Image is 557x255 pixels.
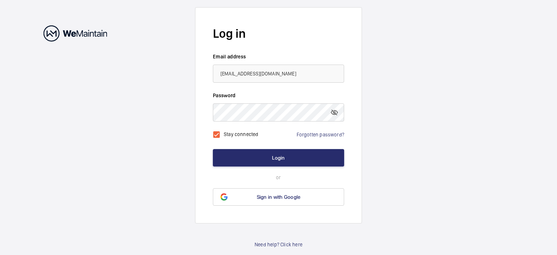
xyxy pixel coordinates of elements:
[213,65,344,83] input: Your email address
[257,194,301,200] span: Sign in with Google
[255,241,302,248] a: Need help? Click here
[213,53,344,60] label: Email address
[213,174,344,181] p: or
[213,25,344,42] h2: Log in
[213,92,344,99] label: Password
[213,149,344,166] button: Login
[297,132,344,137] a: Forgotten password?
[224,131,259,137] label: Stay connected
